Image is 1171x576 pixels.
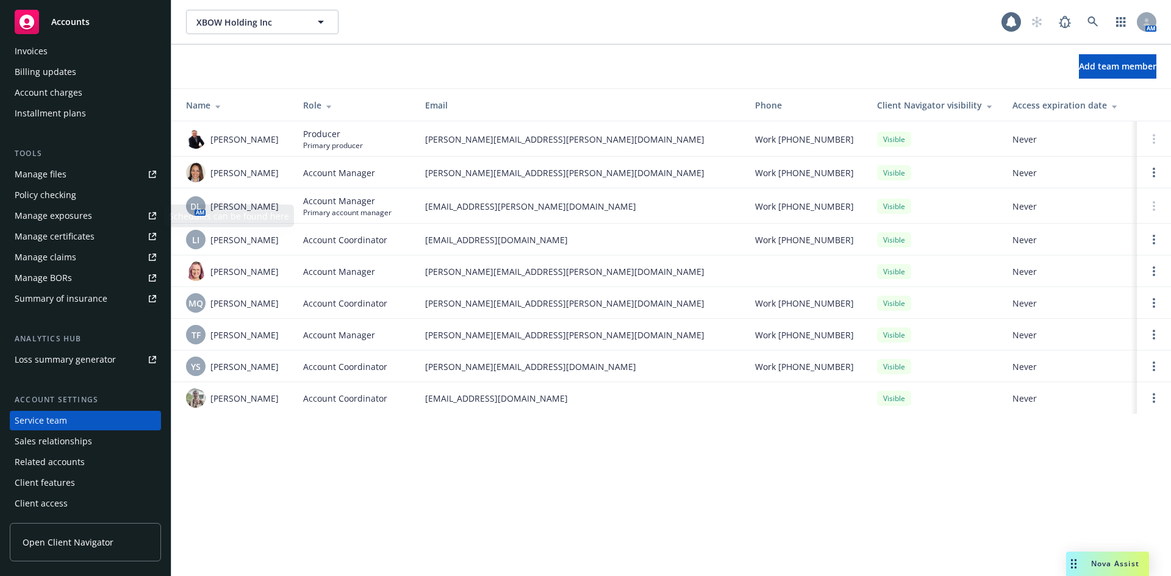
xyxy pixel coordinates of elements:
span: XBOW Holding Inc [196,16,302,29]
span: Work [PHONE_NUMBER] [755,133,854,146]
span: [PERSON_NAME][EMAIL_ADDRESS][PERSON_NAME][DOMAIN_NAME] [425,166,736,179]
span: [PERSON_NAME] [210,133,279,146]
div: Tools [10,148,161,160]
span: [PERSON_NAME] [210,297,279,310]
span: Account Manager [303,265,375,278]
span: Account Manager [303,194,392,207]
div: Sales relationships [15,432,92,451]
span: Nova Assist [1091,558,1139,569]
span: Work [PHONE_NUMBER] [755,166,854,179]
a: Manage certificates [10,227,161,246]
a: Policy checking [10,185,161,205]
div: Billing updates [15,62,76,82]
span: [PERSON_NAME] [210,392,279,405]
span: [PERSON_NAME] [210,233,279,246]
div: Invoices [15,41,48,61]
span: Never [1012,200,1127,213]
div: Analytics hub [10,333,161,345]
span: Never [1012,360,1127,373]
a: Open options [1147,391,1161,405]
div: Visible [877,232,911,247]
span: Account Coordinator [303,392,387,405]
span: Never [1012,265,1127,278]
div: Manage BORs [15,268,72,288]
a: Accounts [10,5,161,39]
div: Service team [15,411,67,430]
span: Open Client Navigator [23,536,113,549]
a: Manage claims [10,247,161,267]
span: Primary producer [303,140,363,151]
a: Sales relationships [10,432,161,451]
a: Related accounts [10,452,161,472]
a: Start snowing [1025,10,1049,34]
a: Billing updates [10,62,161,82]
div: Visible [877,132,911,147]
a: Client features [10,473,161,492]
a: Manage files [10,165,161,184]
span: Work [PHONE_NUMBER] [755,200,854,213]
img: photo [186,163,206,182]
span: [EMAIL_ADDRESS][DOMAIN_NAME] [425,233,736,246]
button: Add team member [1079,54,1156,79]
button: Nova Assist [1066,552,1149,576]
span: Never [1012,329,1127,341]
span: Producer [303,127,363,140]
a: Open options [1147,296,1161,310]
span: Account Manager [303,166,375,179]
span: Work [PHONE_NUMBER] [755,329,854,341]
div: Installment plans [15,104,86,123]
div: Visible [877,165,911,180]
div: Visible [877,296,911,311]
div: Related accounts [15,452,85,472]
span: [EMAIL_ADDRESS][PERSON_NAME][DOMAIN_NAME] [425,200,736,213]
div: Visible [877,327,911,343]
span: Work [PHONE_NUMBER] [755,233,854,246]
span: Account Coordinator [303,360,387,373]
span: Work [PHONE_NUMBER] [755,360,854,373]
span: [PERSON_NAME] [210,360,279,373]
span: [PERSON_NAME][EMAIL_ADDRESS][PERSON_NAME][DOMAIN_NAME] [425,265,736,278]
span: MQ [188,297,203,310]
a: Search [1081,10,1105,34]
span: [PERSON_NAME] [210,166,279,179]
div: Email [425,99,736,112]
a: Account charges [10,83,161,102]
a: Installment plans [10,104,161,123]
span: [PERSON_NAME][EMAIL_ADDRESS][DOMAIN_NAME] [425,360,736,373]
div: Manage exposures [15,206,92,226]
img: photo [186,261,206,281]
a: Open options [1147,359,1161,374]
a: Open options [1147,264,1161,279]
div: Manage certificates [15,227,95,246]
div: Account settings [10,394,161,406]
span: LI [192,233,199,246]
span: Primary account manager [303,207,392,218]
div: Summary of insurance [15,289,107,308]
span: [PERSON_NAME] [210,200,279,213]
span: [PERSON_NAME] [210,329,279,341]
div: Name [186,99,284,112]
a: Summary of insurance [10,289,161,308]
span: DL [190,200,201,213]
span: Account Coordinator [303,297,387,310]
span: TF [192,329,201,341]
div: Client features [15,473,75,492]
a: Client access [10,494,161,513]
span: Never [1012,133,1127,146]
div: Visible [877,264,911,279]
span: Add team member [1079,60,1156,72]
a: Manage BORs [10,268,161,288]
div: Client Navigator visibility [877,99,993,112]
div: Policy checking [15,185,76,205]
span: Never [1012,233,1127,246]
span: Accounts [51,17,90,27]
span: Never [1012,392,1127,405]
div: Manage files [15,165,66,184]
span: Account Coordinator [303,233,387,246]
div: Client access [15,494,68,513]
a: Open options [1147,327,1161,342]
div: Phone [755,99,858,112]
span: [PERSON_NAME][EMAIL_ADDRESS][PERSON_NAME][DOMAIN_NAME] [425,133,736,146]
div: Account charges [15,83,82,102]
a: Invoices [10,41,161,61]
